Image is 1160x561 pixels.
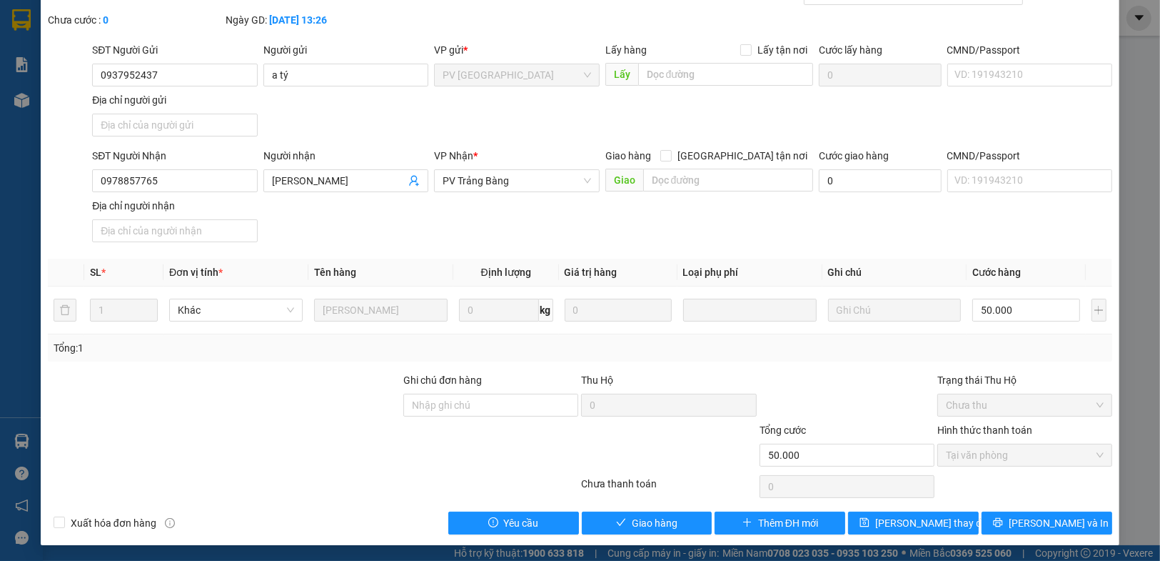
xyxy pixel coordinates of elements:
span: Tổng cước [760,425,806,436]
span: printer [993,517,1003,529]
span: Lấy [605,63,638,86]
button: delete [54,299,76,322]
div: CMND/Passport [947,148,1112,164]
input: Địa chỉ của người gửi [92,114,257,136]
input: 0 [565,299,672,322]
th: Loại phụ phí [677,259,822,287]
div: Địa chỉ người gửi [92,92,257,108]
span: user-add [408,175,420,187]
div: SĐT Người Gửi [92,42,257,58]
div: Người nhận [263,148,428,164]
span: [GEOGRAPHIC_DATA] tận nơi [672,148,813,164]
div: Chưa thanh toán [580,476,758,501]
div: Tổng: 1 [54,340,448,356]
span: exclamation-circle [488,517,498,529]
div: VP gửi [434,42,599,58]
span: PV Tây Ninh [443,64,590,86]
span: Đơn vị tính [169,267,223,278]
span: VP Nhận [434,150,473,162]
span: check [616,517,626,529]
div: Chưa cước : [48,12,223,28]
b: 0 [103,14,109,26]
div: Địa chỉ người nhận [92,198,257,214]
div: SĐT Người Nhận [92,148,257,164]
span: Lấy hàng [605,44,647,56]
span: Định lượng [481,267,531,278]
span: Tên hàng [314,267,356,278]
input: Dọc đường [643,169,813,192]
span: kg [539,299,553,322]
input: Ghi chú đơn hàng [403,394,578,417]
button: checkGiao hàng [582,512,712,535]
div: Người gửi [263,42,428,58]
b: [DATE] 13:26 [269,14,327,26]
span: Lấy tận nơi [752,42,813,58]
span: Tại văn phòng [946,445,1104,466]
input: VD: Bàn, Ghế [314,299,448,322]
div: CMND/Passport [947,42,1112,58]
span: PV Trảng Bàng [443,170,590,192]
input: Cước giao hàng [819,169,942,192]
label: Cước giao hàng [819,150,889,162]
button: printer[PERSON_NAME] và In [982,512,1112,535]
input: Ghi Chú [828,299,962,322]
span: Thêm ĐH mới [758,515,818,531]
span: Giao [605,169,643,192]
span: Chưa thu [946,394,1104,416]
input: Địa chỉ của người nhận [92,219,257,242]
div: Ngày GD: [226,12,400,28]
input: Cước lấy hàng [819,64,942,86]
span: SL [90,267,101,278]
label: Hình thức thanh toán [937,425,1032,436]
label: Ghi chú đơn hàng [403,374,482,386]
button: save[PERSON_NAME] thay đổi [848,512,979,535]
span: plus [742,517,752,529]
button: plus [1091,299,1107,322]
span: Giá trị hàng [565,267,617,278]
button: plusThêm ĐH mới [715,512,845,535]
button: exclamation-circleYêu cầu [448,512,579,535]
span: Cước hàng [972,267,1021,278]
span: Yêu cầu [504,515,539,531]
span: Thu Hộ [581,374,613,386]
span: Giao hàng [605,150,651,162]
span: Giao hàng [632,515,677,531]
label: Cước lấy hàng [819,44,882,56]
input: Dọc đường [638,63,813,86]
span: Khác [178,299,294,321]
th: Ghi chú [822,259,967,287]
span: [PERSON_NAME] thay đổi [875,515,989,531]
span: info-circle [165,518,175,528]
span: [PERSON_NAME] và In [1009,515,1109,531]
div: Trạng thái Thu Hộ [937,372,1112,388]
span: save [859,517,869,529]
span: Xuất hóa đơn hàng [65,515,162,531]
